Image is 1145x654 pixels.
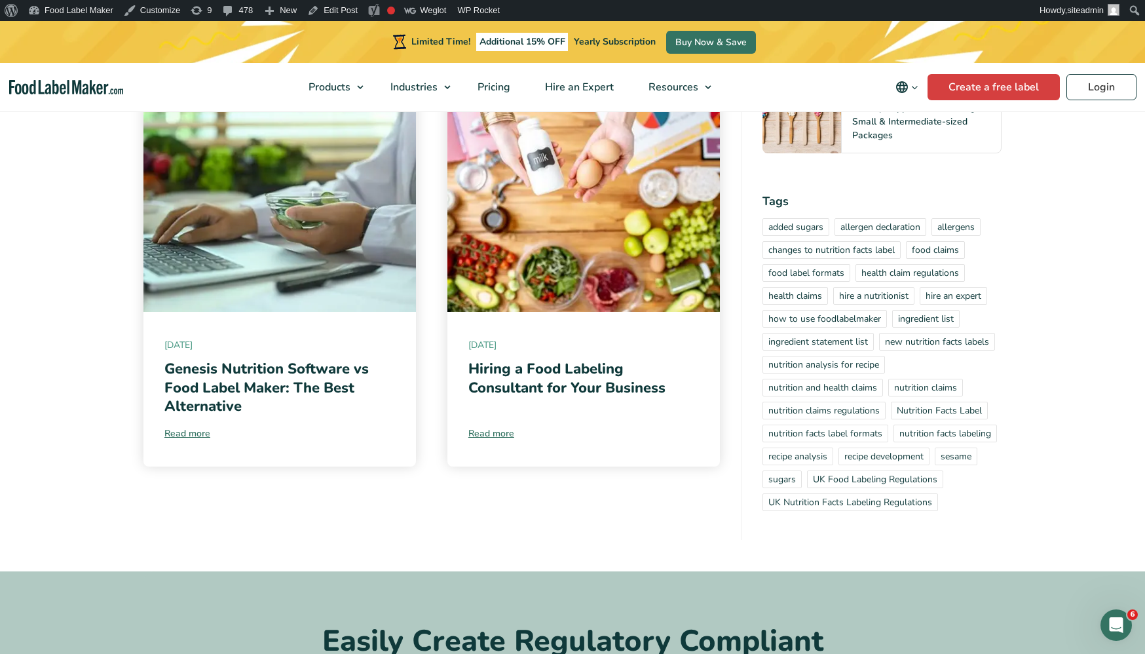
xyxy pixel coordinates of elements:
a: nutrition analysis for recipe [762,356,885,374]
span: [DATE] [164,338,395,352]
a: Hiring a Food Labeling Consultant for Your Business [468,359,666,398]
a: Pricing [460,63,525,111]
a: Read more [468,427,699,440]
a: allergens [931,218,981,236]
a: sesame [935,448,977,465]
a: recipe development [838,448,929,465]
a: Resources [631,63,718,111]
span: Products [305,80,352,94]
a: Genesis Nutrition Software vs Food Label Maker: The Best Alternative [164,359,369,416]
a: Nutrition Facts Label [891,402,988,419]
a: health claims [762,287,828,305]
a: Dietary Supplement Labeling: Small & Intermediate-sized Packages [852,102,977,142]
a: how to use foodlabelmaker [762,310,887,328]
div: Focus keyphrase not set [387,7,395,14]
a: nutrition and health claims [762,379,883,396]
span: Additional 15% OFF [476,33,569,51]
a: food claims [906,241,965,259]
a: Read more [164,427,395,440]
a: sugars [762,471,802,488]
a: Buy Now & Save [666,31,756,54]
a: nutrition facts label formats [762,425,888,442]
a: health claim regulations [855,264,965,282]
span: Yearly Subscription [574,35,656,48]
a: nutrition claims [888,379,963,396]
a: UK Nutrition Facts Labeling Regulations [762,493,938,511]
a: new nutrition facts labels [879,333,995,351]
span: [DATE] [468,338,699,352]
a: hire a nutritionist [833,287,914,305]
span: 6 [1127,609,1138,620]
a: nutrition facts labeling [893,425,997,442]
a: hire an expert [920,287,987,305]
a: ingredient list [892,310,960,328]
button: Change language [886,74,928,100]
a: added sugars [762,218,829,236]
h4: Tags [762,193,1002,210]
span: Pricing [474,80,512,94]
a: Products [291,63,370,111]
a: Create a free label [928,74,1060,100]
a: allergen declaration [835,218,926,236]
a: nutrition claims regulations [762,402,886,419]
a: Login [1066,74,1136,100]
a: UK Food Labeling Regulations [807,471,943,488]
a: Hire an Expert [528,63,628,111]
iframe: Intercom live chat [1100,609,1132,641]
a: Food Label Maker homepage [9,80,124,95]
a: ingredient statement list [762,333,874,351]
a: food label formats [762,264,850,282]
span: Industries [386,80,439,94]
a: changes to nutrition facts label [762,241,901,259]
a: recipe analysis [762,448,833,465]
span: Hire an Expert [541,80,615,94]
a: Industries [373,63,457,111]
span: Limited Time! [411,35,470,48]
span: Resources [645,80,700,94]
span: siteadmin [1067,5,1104,15]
